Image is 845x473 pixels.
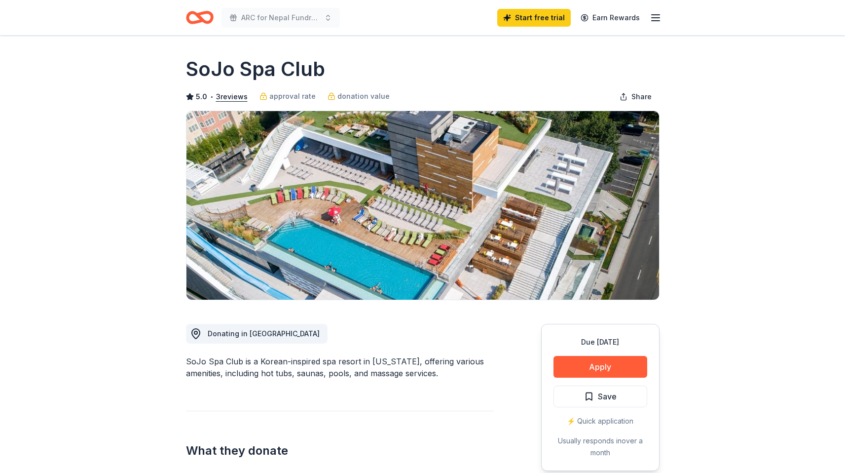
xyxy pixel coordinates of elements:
span: Save [598,390,617,403]
div: ⚡️ Quick application [553,415,647,427]
span: Donating in [GEOGRAPHIC_DATA] [208,329,320,338]
a: donation value [328,90,390,102]
button: 3reviews [216,91,248,103]
span: • [210,93,213,101]
a: Start free trial [497,9,571,27]
button: ARC for Nepal Fundraising Event 2025 [221,8,340,28]
h1: SoJo Spa Club [186,55,325,83]
span: approval rate [269,90,316,102]
a: Earn Rewards [575,9,646,27]
div: SoJo Spa Club is a Korean-inspired spa resort in [US_STATE], offering various amenities, includin... [186,355,494,379]
span: Share [631,91,652,103]
a: Home [186,6,214,29]
button: Share [612,87,660,107]
button: Save [553,386,647,407]
h2: What they donate [186,443,494,459]
span: 5.0 [196,91,207,103]
div: Due [DATE] [553,336,647,348]
a: approval rate [259,90,316,102]
div: Usually responds in over a month [553,435,647,459]
span: ARC for Nepal Fundraising Event 2025 [241,12,320,24]
button: Apply [553,356,647,378]
img: Image for SoJo Spa Club [186,111,659,300]
span: donation value [337,90,390,102]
